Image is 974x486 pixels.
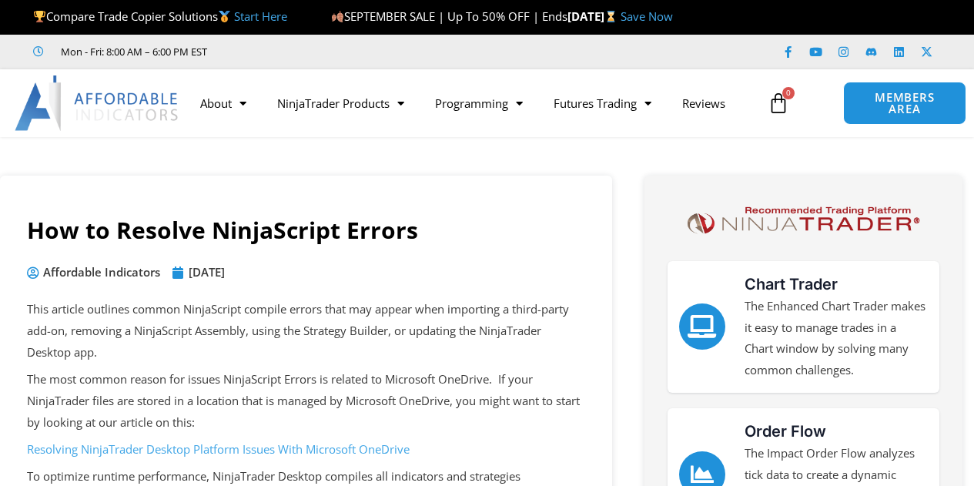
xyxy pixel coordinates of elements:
[567,8,621,24] strong: [DATE]
[745,275,838,293] a: Chart Trader
[538,85,667,121] a: Futures Trading
[27,369,585,434] p: The most common reason for issues NinjaScript Errors is related to Microsoft OneDrive. If your Ni...
[27,214,585,246] h1: How to Resolve NinjaScript Errors
[39,262,160,283] span: Affordable Indicators
[189,264,225,280] time: [DATE]
[859,92,949,115] span: MEMBERS AREA
[27,299,585,364] p: This article outlines common NinjaScript compile errors that may appear when importing a third-pa...
[229,44,460,59] iframe: Customer reviews powered by Trustpilot
[782,87,795,99] span: 0
[420,85,538,121] a: Programming
[34,11,45,22] img: 🏆
[681,203,925,238] img: NinjaTrader Logo | Affordable Indicators – NinjaTrader
[15,75,180,131] img: LogoAI | Affordable Indicators – NinjaTrader
[234,8,287,24] a: Start Here
[219,11,230,22] img: 🥇
[33,8,287,24] span: Compare Trade Copier Solutions
[679,303,725,350] a: Chart Trader
[745,81,812,126] a: 0
[331,8,567,24] span: SEPTEMBER SALE | Up To 50% OFF | Ends
[745,422,826,441] a: Order Flow
[621,8,673,24] a: Save Now
[667,85,741,121] a: Reviews
[262,85,420,121] a: NinjaTrader Products
[332,11,343,22] img: 🍂
[745,296,928,381] p: The Enhanced Chart Trader makes it easy to manage trades in a Chart window by solving many common...
[605,11,617,22] img: ⌛
[57,42,207,61] span: Mon - Fri: 8:00 AM – 6:00 PM EST
[27,441,410,457] a: Resolving NinjaTrader Desktop Platform Issues With Microsoft OneDrive
[185,85,760,121] nav: Menu
[185,85,262,121] a: About
[843,82,966,125] a: MEMBERS AREA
